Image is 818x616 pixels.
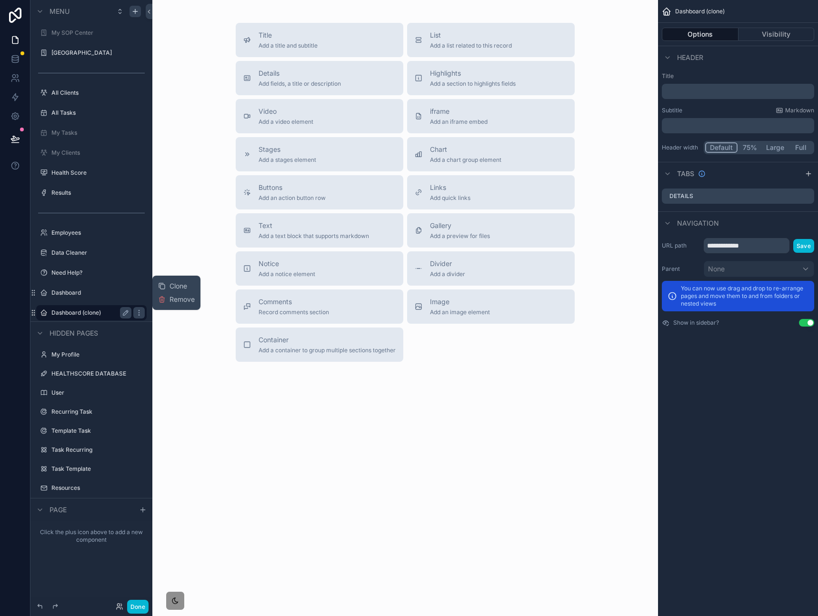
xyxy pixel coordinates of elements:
[407,137,575,171] button: ChartAdd a chart group element
[51,446,145,454] label: Task Recurring
[236,61,403,95] button: DetailsAdd fields, a title or description
[236,213,403,248] button: TextAdd a text block that supports markdown
[259,69,341,78] span: Details
[51,109,145,117] label: All Tasks
[236,289,403,324] button: CommentsRecord comments section
[430,80,516,88] span: Add a section to highlights fields
[51,269,145,277] label: Need Help?
[158,295,195,304] button: Remove
[407,213,575,248] button: GalleryAdd a preview for files
[51,309,128,317] label: Dashboard (clone)
[236,137,403,171] button: StagesAdd a stages element
[662,118,814,133] div: scrollable content
[430,145,501,154] span: Chart
[430,232,490,240] span: Add a preview for files
[259,156,316,164] span: Add a stages element
[662,72,814,80] label: Title
[170,281,187,291] span: Clone
[662,265,700,273] label: Parent
[785,107,814,114] span: Markdown
[708,264,725,274] span: None
[51,484,145,492] label: Resources
[430,107,488,116] span: iframe
[776,107,814,114] a: Markdown
[236,328,403,362] button: ContainerAdd a container to group multiple sections together
[259,270,315,278] span: Add a notice element
[407,99,575,133] button: iframeAdd an iframe embed
[430,270,465,278] span: Add a divider
[705,142,738,153] button: Default
[793,239,814,253] button: Save
[259,118,313,126] span: Add a video element
[430,69,516,78] span: Highlights
[430,194,470,202] span: Add quick links
[259,107,313,116] span: Video
[51,29,145,37] label: My SOP Center
[236,23,403,57] button: TitleAdd a title and subtitle
[677,53,703,62] span: Header
[430,183,470,192] span: Links
[407,61,575,95] button: HighlightsAdd a section to highlights fields
[662,144,700,151] label: Header width
[662,242,700,249] label: URL path
[30,521,152,551] div: scrollable content
[259,42,318,50] span: Add a title and subtitle
[51,49,145,57] label: [GEOGRAPHIC_DATA]
[259,232,369,240] span: Add a text block that supports markdown
[259,308,329,316] span: Record comments section
[259,80,341,88] span: Add fields, a title or description
[50,505,67,515] span: Page
[662,28,738,41] button: Options
[50,328,98,338] span: Hidden pages
[170,295,195,304] span: Remove
[51,169,145,177] label: Health Score
[430,308,490,316] span: Add an image element
[51,129,145,137] label: My Tasks
[51,370,145,378] label: HEALTHSCORE DATABASE
[673,319,719,327] label: Show in sidebar?
[430,42,512,50] span: Add a list related to this record
[51,289,145,297] label: Dashboard
[430,156,501,164] span: Add a chart group element
[259,259,315,268] span: Notice
[681,285,808,308] p: You can now use drag and drop to re-arrange pages and move them to and from folders or nested views
[407,289,575,324] button: ImageAdd an image element
[51,465,145,473] label: Task Template
[675,8,725,15] span: Dashboard (clone)
[259,145,316,154] span: Stages
[51,89,145,97] label: All Clients
[236,251,403,286] button: NoticeAdd a notice element
[677,219,719,228] span: Navigation
[51,229,145,237] label: Employees
[407,251,575,286] button: DividerAdd a divider
[430,297,490,307] span: Image
[51,351,145,358] label: My Profile
[158,281,195,291] button: Clone
[236,175,403,209] button: ButtonsAdd an action button row
[50,7,70,16] span: Menu
[430,221,490,230] span: Gallery
[51,149,145,157] label: My Clients
[127,600,149,614] button: Done
[51,189,145,197] label: Results
[662,107,682,114] label: Subtitle
[259,194,326,202] span: Add an action button row
[51,249,145,257] label: Data Cleaner
[51,389,145,397] a: User
[430,118,488,126] span: Add an iframe embed
[51,408,145,416] label: Recurring Task
[259,297,329,307] span: Comments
